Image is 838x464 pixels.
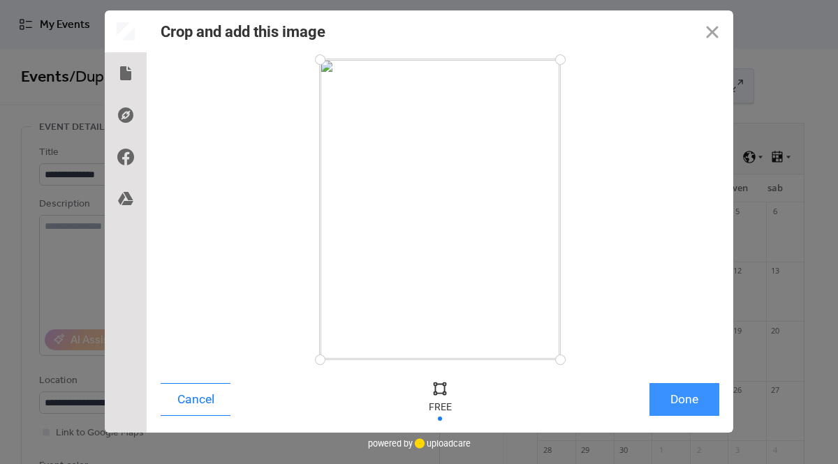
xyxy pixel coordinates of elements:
button: Cancel [161,383,230,416]
div: powered by [368,433,471,454]
div: Crop and add this image [161,23,325,40]
div: Direct Link [105,94,147,136]
button: Done [649,383,719,416]
a: uploadcare [413,438,471,449]
div: Local Files [105,52,147,94]
div: Google Drive [105,178,147,220]
button: Close [691,10,733,52]
div: Facebook [105,136,147,178]
div: Preview [105,10,147,52]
